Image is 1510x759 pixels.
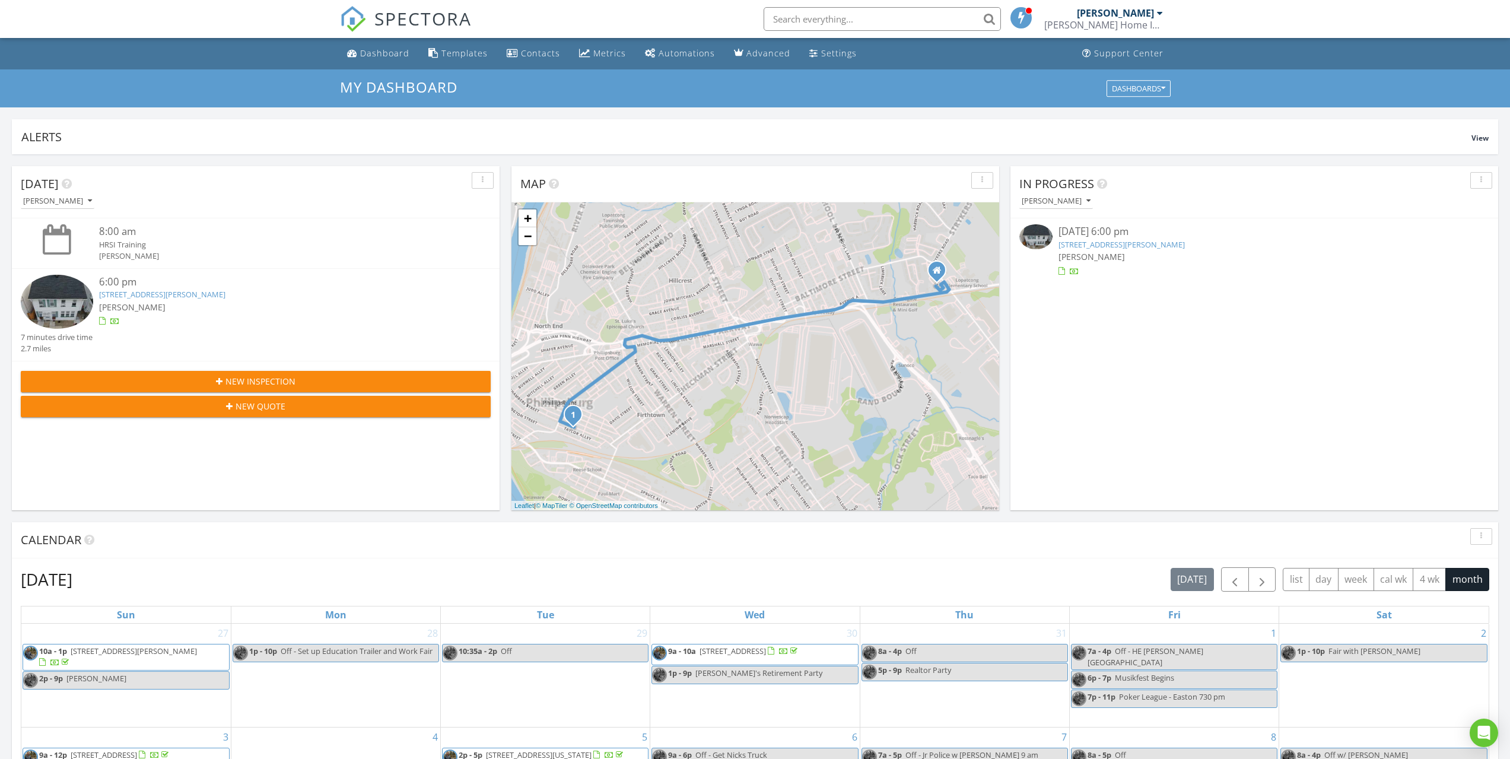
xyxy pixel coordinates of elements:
[225,375,295,388] span: New Inspection
[1059,728,1069,747] a: Go to August 7, 2025
[1094,47,1164,59] div: Support Center
[39,673,63,684] span: 2p - 9p
[519,227,536,245] a: Zoom out
[1166,606,1183,623] a: Friday
[862,665,877,679] img: cover_photo.jpg
[640,43,720,65] a: Automations (Basic)
[700,646,766,656] span: [STREET_ADDRESS]
[850,728,860,747] a: Go to August 6, 2025
[99,301,166,313] span: [PERSON_NAME]
[23,197,92,205] div: [PERSON_NAME]
[536,502,568,509] a: © MapTiler
[23,644,230,671] a: 10a - 1p [STREET_ADDRESS][PERSON_NAME]
[1479,624,1489,643] a: Go to August 2, 2025
[651,644,858,665] a: 9a - 10a [STREET_ADDRESS]
[1374,606,1394,623] a: Saturday
[424,43,492,65] a: Templates
[574,43,631,65] a: Metrics
[1297,646,1325,656] span: 1p - 10p
[21,624,231,728] td: Go to July 27, 2025
[659,47,715,59] div: Automations
[443,646,457,660] img: cover_photo.jpg
[1088,646,1203,668] span: Off - HE [PERSON_NAME][GEOGRAPHIC_DATA]
[878,665,902,675] span: 5p - 9p
[281,646,433,656] span: Off - Set up Education Trailer and Work Fair
[21,343,93,354] div: 2.7 miles
[668,668,692,678] span: 1p - 9p
[1088,672,1111,683] span: 6p - 7p
[805,43,862,65] a: Settings
[1328,646,1420,656] span: Fair with [PERSON_NAME]
[1269,624,1279,643] a: Go to August 1, 2025
[21,193,94,209] button: [PERSON_NAME]
[520,176,546,192] span: Map
[99,250,452,262] div: [PERSON_NAME]
[1088,646,1111,656] span: 7a - 4p
[236,400,285,412] span: New Quote
[511,501,661,511] div: |
[1019,176,1094,192] span: In Progress
[1374,568,1414,591] button: cal wk
[21,532,81,548] span: Calendar
[1471,133,1489,143] span: View
[695,668,822,678] span: [PERSON_NAME]'s Retirement Party
[1445,568,1489,591] button: month
[1309,568,1339,591] button: day
[1019,193,1093,209] button: [PERSON_NAME]
[1112,84,1165,93] div: Dashboards
[441,624,650,728] td: Go to July 29, 2025
[99,239,452,250] div: HRSI Training
[519,209,536,227] a: Zoom in
[1077,7,1154,19] div: [PERSON_NAME]
[1072,646,1086,660] img: cover_photo.jpg
[652,668,667,682] img: cover_photo.jpg
[340,77,457,97] span: My Dashboard
[573,414,580,421] div: 242 Chambers St, Phillipsburg, NJ 08865
[502,43,565,65] a: Contacts
[323,606,349,623] a: Monday
[1088,691,1115,702] span: 7p - 11p
[39,646,67,656] span: 10a - 1p
[21,371,491,392] button: New Inspection
[231,624,440,728] td: Go to July 28, 2025
[1279,624,1489,728] td: Go to August 2, 2025
[1221,567,1249,592] button: Previous month
[459,646,497,656] span: 10:35a - 2p
[953,606,976,623] a: Thursday
[1248,567,1276,592] button: Next month
[729,43,795,65] a: Advanced
[862,646,877,660] img: cover_photo.jpg
[1338,568,1374,591] button: week
[71,646,197,656] span: [STREET_ADDRESS][PERSON_NAME]
[1058,224,1450,239] div: [DATE] 6:00 pm
[249,646,277,656] span: 1p - 10p
[39,646,197,668] a: 10a - 1p [STREET_ADDRESS][PERSON_NAME]
[115,606,138,623] a: Sunday
[521,47,560,59] div: Contacts
[634,624,650,643] a: Go to July 29, 2025
[340,16,472,41] a: SPECTORA
[905,646,917,656] span: Off
[1119,691,1225,702] span: Poker League - Easton 730 pm
[23,646,38,660] img: cover_photo.jpg
[425,624,440,643] a: Go to July 28, 2025
[221,728,231,747] a: Go to August 3, 2025
[360,47,409,59] div: Dashboard
[99,275,452,290] div: 6:00 pm
[374,6,472,31] span: SPECTORA
[514,502,534,509] a: Leaflet
[430,728,440,747] a: Go to August 4, 2025
[1058,251,1125,262] span: [PERSON_NAME]
[571,411,576,420] i: 1
[1269,728,1279,747] a: Go to August 8, 2025
[652,646,667,660] img: cover_photo.jpg
[1283,568,1309,591] button: list
[1058,239,1185,250] a: [STREET_ADDRESS][PERSON_NAME]
[570,502,658,509] a: © OpenStreetMap contributors
[1054,624,1069,643] a: Go to July 31, 2025
[1171,568,1214,591] button: [DATE]
[99,289,225,300] a: [STREET_ADDRESS][PERSON_NAME]
[535,606,557,623] a: Tuesday
[844,624,860,643] a: Go to July 30, 2025
[1019,224,1489,277] a: [DATE] 6:00 pm [STREET_ADDRESS][PERSON_NAME] [PERSON_NAME]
